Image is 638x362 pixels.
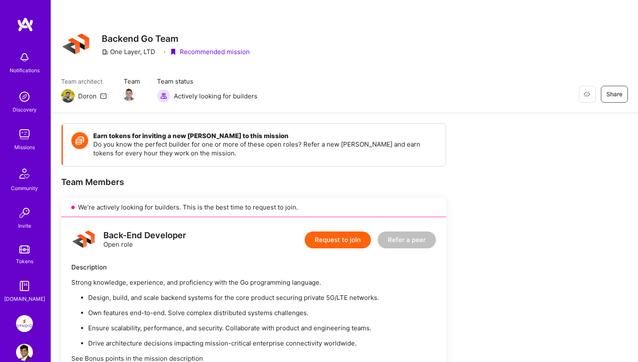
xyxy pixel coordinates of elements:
img: bell [16,49,33,66]
img: discovery [16,88,33,105]
button: Share [601,86,628,103]
span: Actively looking for builders [174,92,257,101]
img: Actively looking for builders [157,89,170,103]
div: Tokens [16,257,33,266]
h4: Earn tokens for inviting a new [PERSON_NAME] to this mission [93,132,437,140]
img: logo [71,227,97,253]
button: Request to join [305,231,371,248]
img: Community [14,163,35,184]
p: Ensure scalability, performance, and security. Collaborate with product and engineering teams. [88,324,436,332]
img: logo [17,17,34,32]
button: Refer a peer [378,231,436,248]
img: guide book [16,278,33,294]
img: Team Member Avatar [123,88,135,101]
div: Description [71,263,436,272]
div: We’re actively looking for builders. This is the best time to request to join. [61,198,446,217]
a: Team Member Avatar [124,87,135,102]
div: Team Members [61,177,446,188]
span: Team status [157,77,257,86]
img: teamwork [16,126,33,143]
div: Doron [78,92,97,101]
img: Team Architect [61,89,75,103]
div: Open role [103,231,186,249]
div: Invite [18,221,31,230]
span: Team [124,77,140,86]
img: Invite [16,204,33,221]
div: [DOMAIN_NAME] [4,294,45,303]
i: icon Mail [100,93,107,99]
div: Recommended mission [170,47,250,56]
img: Token icon [71,132,88,149]
i: icon PurpleRibbon [170,49,176,55]
div: Back-End Developer [103,231,186,240]
h3: Backend Go Team [102,33,250,44]
i: icon EyeClosed [584,91,590,98]
p: Strong knowledge, experience, and proficiency with the Go programming language. [71,278,436,287]
img: Syndio: Transformation Engine Modernization [16,315,33,332]
p: Design, build, and scale backend systems for the core product securing private 5G/LTE networks. [88,293,436,302]
p: Own features end-to-end. Solve complex distributed systems challenges. [88,308,436,317]
a: Syndio: Transformation Engine Modernization [14,315,35,332]
div: Notifications [10,66,40,75]
p: Drive architecture decisions impacting mission-critical enterprise connectivity worldwide. [88,339,436,348]
div: Missions [14,143,35,152]
img: User Avatar [16,344,33,361]
img: Company Logo [61,30,92,60]
div: Discovery [13,105,37,114]
i: icon CompanyGray [102,49,108,55]
a: User Avatar [14,344,35,361]
p: Do you know the perfect builder for one or more of these open roles? Refer a new [PERSON_NAME] an... [93,140,437,158]
img: tokens [19,245,30,253]
span: Team architect [61,77,107,86]
span: Share [606,90,622,98]
div: Community [11,184,38,193]
div: · [164,47,165,56]
div: One Layer, LTD [102,47,155,56]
